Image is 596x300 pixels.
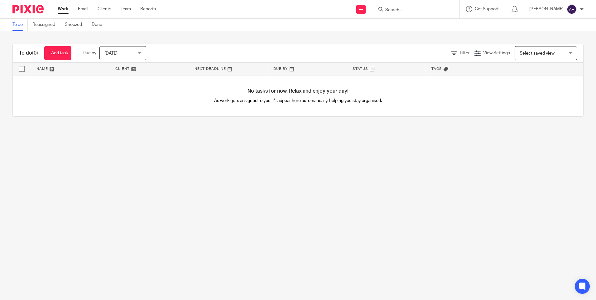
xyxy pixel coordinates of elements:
[32,19,60,31] a: Reassigned
[19,50,38,56] h1: To do
[65,19,87,31] a: Snoozed
[156,98,441,104] p: As work gets assigned to you it'll appear here automatically, helping you stay organised.
[460,51,470,55] span: Filter
[13,88,583,94] h4: No tasks for now. Relax and enjoy your day!
[483,51,510,55] span: View Settings
[92,19,107,31] a: Done
[520,51,555,56] span: Select saved view
[32,51,38,56] span: (0)
[475,7,499,11] span: Get Support
[78,6,88,12] a: Email
[58,6,69,12] a: Work
[83,50,96,56] p: Due by
[12,5,44,13] img: Pixie
[44,46,71,60] a: + Add task
[567,4,577,14] img: svg%3E
[529,6,564,12] p: [PERSON_NAME]
[98,6,111,12] a: Clients
[104,51,118,56] span: [DATE]
[431,67,442,70] span: Tags
[385,7,441,13] input: Search
[12,19,28,31] a: To do
[140,6,156,12] a: Reports
[121,6,131,12] a: Team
